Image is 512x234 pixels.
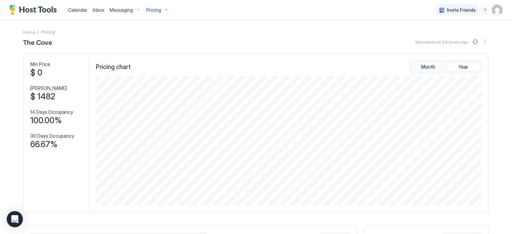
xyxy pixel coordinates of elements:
span: Messaging [110,7,133,13]
span: Month [421,64,435,70]
span: [PERSON_NAME] [30,85,67,91]
span: 100.00% [30,115,62,126]
span: Breadcrumb [42,29,55,34]
a: Home [23,28,35,35]
button: Sync prices [471,38,479,46]
button: More options [481,38,489,46]
span: Pricing chart [96,63,131,71]
span: 66.67% [30,139,58,149]
div: menu [481,38,489,46]
span: 30 Days Occupancy [30,133,74,139]
span: Home [23,30,35,35]
div: Breadcrumb [23,28,35,35]
span: The Cove [23,37,52,47]
span: Calendar [68,7,87,13]
span: Min Price [30,61,50,67]
span: 14 Days Occupancy [30,109,73,115]
div: User profile [492,5,503,15]
a: Inbox [93,6,104,13]
span: Synced about 24 hours ago [415,39,469,44]
span: Year [459,64,468,70]
button: Month [411,62,445,72]
div: Open Intercom Messenger [7,211,23,227]
span: $ 1482 [30,92,55,102]
a: Calendar [68,6,87,13]
span: Pricing [146,7,161,13]
span: Inbox [93,7,104,13]
span: Invite Friends [447,7,476,13]
a: Host Tools Logo [9,5,60,15]
div: tab-group [410,61,482,73]
span: $ 0 [30,68,42,78]
div: menu [481,6,489,14]
button: Year [446,62,480,72]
